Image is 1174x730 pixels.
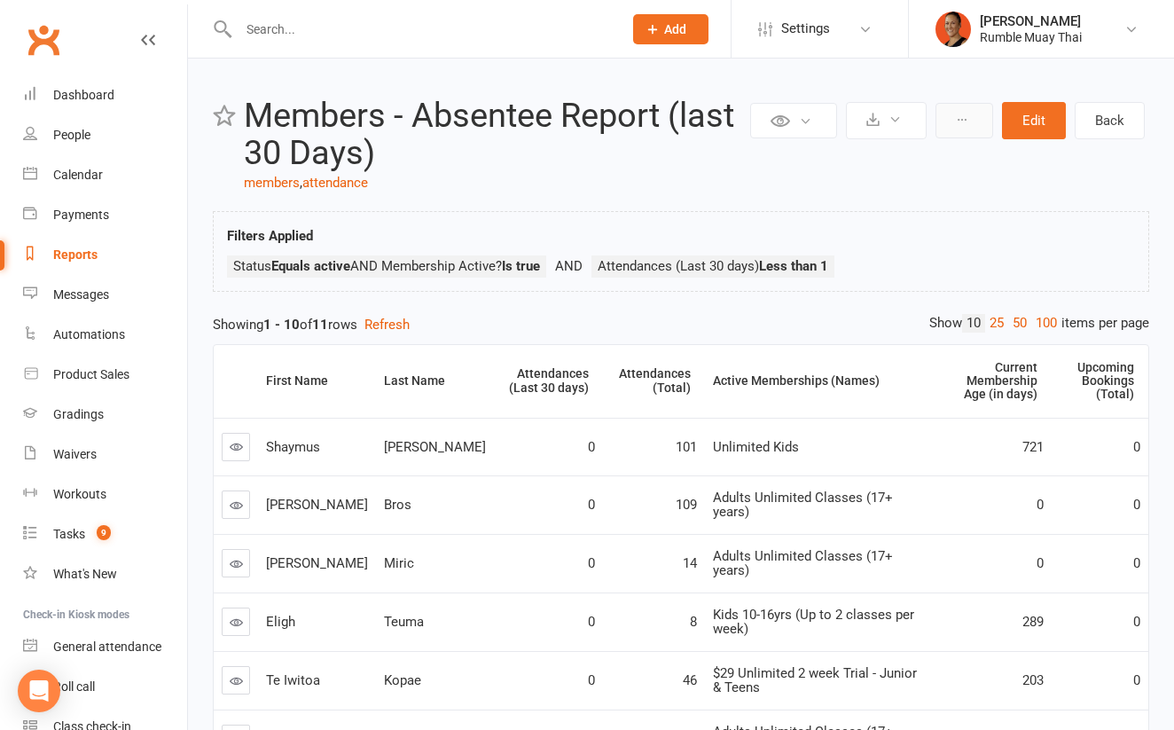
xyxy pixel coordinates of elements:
[23,195,187,235] a: Payments
[384,555,414,571] span: Miric
[985,314,1008,333] a: 25
[1037,497,1044,513] span: 0
[598,258,828,274] span: Attendances (Last 30 days)
[213,314,1149,335] div: Showing of rows
[980,29,1082,45] div: Rumble Muay Thai
[244,175,300,191] a: members
[23,395,187,435] a: Gradings
[1022,672,1044,688] span: 203
[266,497,368,513] span: [PERSON_NAME]
[266,439,320,455] span: Shaymus
[23,475,187,514] a: Workouts
[302,175,368,191] a: attendance
[53,88,114,102] div: Dashboard
[53,247,98,262] div: Reports
[271,258,350,274] strong: Equals active
[943,361,1037,402] div: Current Membership Age (in days)
[263,317,300,333] strong: 1 - 10
[266,672,320,688] span: Te Iwitoa
[588,497,595,513] span: 0
[690,614,697,630] span: 8
[53,168,103,182] div: Calendar
[1133,439,1140,455] span: 0
[502,258,540,274] strong: Is true
[676,439,697,455] span: 101
[384,374,480,388] div: Last Name
[713,439,799,455] span: Unlimited Kids
[53,407,104,421] div: Gradings
[312,317,328,333] strong: 11
[1133,614,1140,630] span: 0
[1002,102,1066,139] button: Edit
[53,367,129,381] div: Product Sales
[53,640,161,654] div: General attendance
[23,355,187,395] a: Product Sales
[1022,614,1044,630] span: 289
[53,208,109,222] div: Payments
[1037,555,1044,571] span: 0
[759,258,828,274] strong: Less than 1
[1031,314,1061,333] a: 100
[53,128,90,142] div: People
[364,314,410,335] button: Refresh
[21,18,66,62] a: Clubworx
[227,228,313,244] strong: Filters Applied
[23,315,187,355] a: Automations
[23,275,187,315] a: Messages
[611,367,691,395] div: Attendances (Total)
[23,75,187,115] a: Dashboard
[1008,314,1031,333] a: 50
[962,314,985,333] a: 10
[713,490,893,521] span: Adults Unlimited Classes (17+ years)
[1022,439,1044,455] span: 721
[300,175,302,191] span: ,
[97,525,111,540] span: 9
[1060,361,1134,402] div: Upcoming Bookings (Total)
[713,374,921,388] div: Active Memberships (Names)
[713,607,914,638] span: Kids 10-16yrs (Up to 2 classes per week)
[683,672,697,688] span: 46
[23,627,187,667] a: General attendance kiosk mode
[633,14,708,44] button: Add
[1075,102,1145,139] a: Back
[53,527,85,541] div: Tasks
[929,314,1149,333] div: Show items per page
[713,548,893,579] span: Adults Unlimited Classes (17+ years)
[53,327,125,341] div: Automations
[23,115,187,155] a: People
[384,614,424,630] span: Teuma
[266,555,368,571] span: [PERSON_NAME]
[53,487,106,501] div: Workouts
[53,287,109,302] div: Messages
[266,374,362,388] div: First Name
[588,555,595,571] span: 0
[502,367,589,395] div: Attendances (Last 30 days)
[53,679,95,694] div: Roll call
[1133,555,1140,571] span: 0
[781,9,830,49] span: Settings
[350,258,540,274] span: AND Membership Active?
[683,555,697,571] span: 14
[713,665,917,696] span: $29 Unlimited 2 week Trial - Junior & Teens
[53,567,117,581] div: What's New
[233,258,350,274] span: Status
[664,22,686,36] span: Add
[23,435,187,475] a: Waivers
[18,670,60,712] div: Open Intercom Messenger
[384,439,486,455] span: [PERSON_NAME]
[266,614,295,630] span: Eligh
[23,235,187,275] a: Reports
[23,667,187,707] a: Roll call
[588,439,595,455] span: 0
[588,672,595,688] span: 0
[233,17,610,42] input: Search...
[23,554,187,594] a: What's New
[1133,672,1140,688] span: 0
[23,514,187,554] a: Tasks 9
[384,672,421,688] span: Kopae
[23,155,187,195] a: Calendar
[384,497,411,513] span: Bros
[980,13,1082,29] div: [PERSON_NAME]
[244,98,746,172] h2: Members - Absentee Report (last 30 Days)
[676,497,697,513] span: 109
